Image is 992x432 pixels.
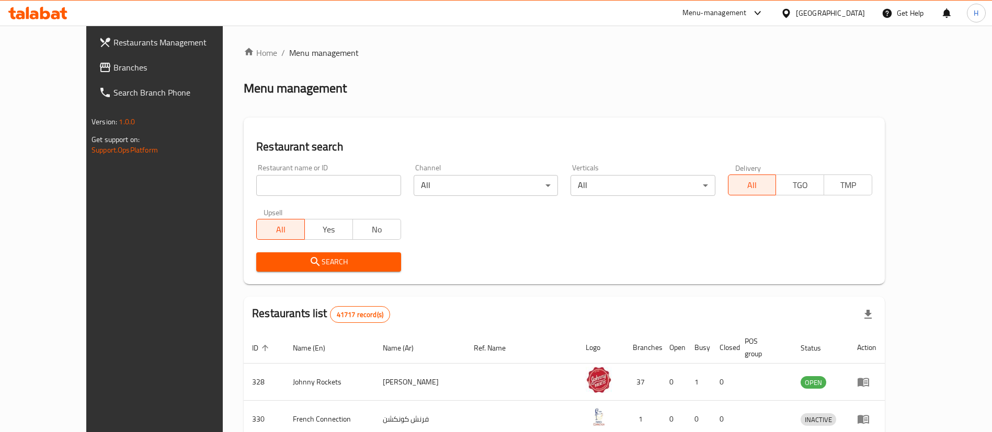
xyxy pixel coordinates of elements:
span: Branches [113,61,244,74]
td: 37 [624,364,661,401]
button: Search [256,252,401,272]
span: No [357,222,397,237]
h2: Restaurant search [256,139,872,155]
span: Ref. Name [474,342,519,354]
div: Menu [857,376,876,388]
div: OPEN [801,376,826,389]
div: [GEOGRAPHIC_DATA] [796,7,865,19]
th: Logo [577,332,624,364]
span: Version: [92,115,117,129]
h2: Menu management [244,80,347,97]
span: Search [265,255,392,268]
li: / [281,46,285,59]
div: All [414,175,558,196]
td: 0 [711,364,736,401]
button: TMP [824,174,872,195]
img: French Connection [586,404,612,430]
td: 0 [661,364,686,401]
label: Delivery [735,164,761,171]
span: POS group [745,335,780,360]
span: INACTIVE [801,414,836,426]
span: ID [252,342,272,354]
th: Busy [686,332,711,364]
span: 41717 record(s) [330,310,390,320]
span: Restaurants Management [113,36,244,49]
a: Branches [90,55,252,80]
div: Total records count [330,306,390,323]
button: Yes [304,219,353,240]
label: Upsell [264,208,283,216]
div: All [571,175,715,196]
a: Search Branch Phone [90,80,252,105]
button: All [256,219,305,240]
span: TMP [828,178,868,193]
nav: breadcrumb [244,46,885,59]
span: TGO [780,178,820,193]
button: All [728,174,777,195]
span: H [974,7,978,19]
span: Menu management [289,46,359,59]
span: Status [801,342,835,354]
div: Menu [857,413,876,425]
td: [PERSON_NAME] [374,364,465,401]
img: Johnny Rockets [586,367,612,393]
input: Search for restaurant name or ID.. [256,175,401,196]
span: Get support on: [92,133,140,146]
button: TGO [776,174,824,195]
th: Action [849,332,885,364]
div: Export file [856,302,881,327]
span: Search Branch Phone [113,86,244,99]
span: Yes [309,222,349,237]
a: Restaurants Management [90,30,252,55]
span: Name (Ar) [383,342,427,354]
span: 1.0.0 [119,115,135,129]
td: 328 [244,364,284,401]
th: Branches [624,332,661,364]
button: No [352,219,401,240]
span: OPEN [801,377,826,389]
td: Johnny Rockets [284,364,374,401]
td: 1 [686,364,711,401]
div: INACTIVE [801,413,836,426]
a: Home [244,46,277,59]
span: All [261,222,301,237]
th: Open [661,332,686,364]
div: Menu-management [682,7,747,19]
h2: Restaurants list [252,306,390,323]
th: Closed [711,332,736,364]
span: All [733,178,772,193]
span: Name (En) [293,342,339,354]
a: Support.OpsPlatform [92,143,158,157]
